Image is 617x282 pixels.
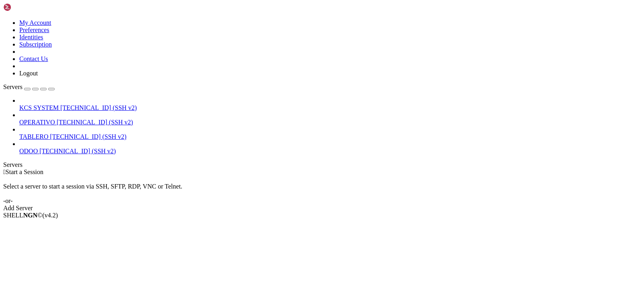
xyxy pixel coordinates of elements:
a: Servers [3,83,55,90]
li: OPERATIVO [TECHNICAL_ID] (SSH v2) [19,112,614,126]
a: OPERATIVO [TECHNICAL_ID] (SSH v2) [19,119,614,126]
span: [TECHNICAL_ID] (SSH v2) [50,133,127,140]
li: TABLERO [TECHNICAL_ID] (SSH v2) [19,126,614,140]
span: SHELL © [3,212,58,219]
span: [TECHNICAL_ID] (SSH v2) [39,148,116,154]
span: Servers [3,83,22,90]
span:  [3,168,6,175]
a: Subscription [19,41,52,48]
li: ODOO [TECHNICAL_ID] (SSH v2) [19,140,614,155]
div: Add Server [3,205,614,212]
span: 4.2.0 [43,212,58,219]
a: KCS SYSTEM [TECHNICAL_ID] (SSH v2) [19,104,614,112]
span: ODOO [19,148,38,154]
span: Start a Session [6,168,43,175]
b: NGN [23,212,38,219]
a: TABLERO [TECHNICAL_ID] (SSH v2) [19,133,614,140]
a: My Account [19,19,51,26]
img: Shellngn [3,3,49,11]
div: Select a server to start a session via SSH, SFTP, RDP, VNC or Telnet. -or- [3,176,614,205]
span: KCS SYSTEM [19,104,59,111]
div: Servers [3,161,614,168]
a: Logout [19,70,38,77]
li: KCS SYSTEM [TECHNICAL_ID] (SSH v2) [19,97,614,112]
a: Identities [19,34,43,41]
span: OPERATIVO [19,119,55,126]
a: Contact Us [19,55,48,62]
span: [TECHNICAL_ID] (SSH v2) [57,119,133,126]
a: Preferences [19,26,49,33]
span: [TECHNICAL_ID] (SSH v2) [60,104,137,111]
a: ODOO [TECHNICAL_ID] (SSH v2) [19,148,614,155]
span: TABLERO [19,133,49,140]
